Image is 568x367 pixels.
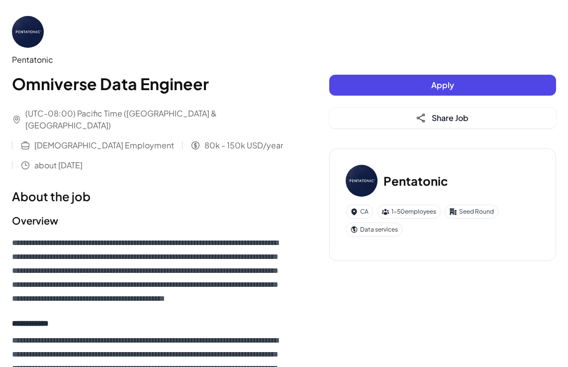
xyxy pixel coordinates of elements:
span: (UTC-08:00) Pacific Time ([GEOGRAPHIC_DATA] & [GEOGRAPHIC_DATA]) [25,108,289,131]
button: Apply [329,75,556,96]
h2: Overview [12,213,289,228]
div: Seed Round [445,205,498,219]
div: Data services [346,223,402,237]
h3: Pentatonic [383,172,448,190]
span: 80k - 150k USD/year [204,139,283,151]
div: Pentatonic [12,54,289,66]
div: CA [346,205,373,219]
span: Apply [431,80,454,90]
div: 1-50 employees [377,205,441,219]
h1: Omniverse Data Engineer [12,72,289,96]
button: Share Job [329,108,556,128]
span: Share Job [432,113,469,123]
img: Pe [12,16,44,48]
span: [DEMOGRAPHIC_DATA] Employment [34,139,174,151]
img: Pe [346,165,378,197]
h1: About the job [12,187,289,205]
span: about [DATE] [34,159,83,171]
